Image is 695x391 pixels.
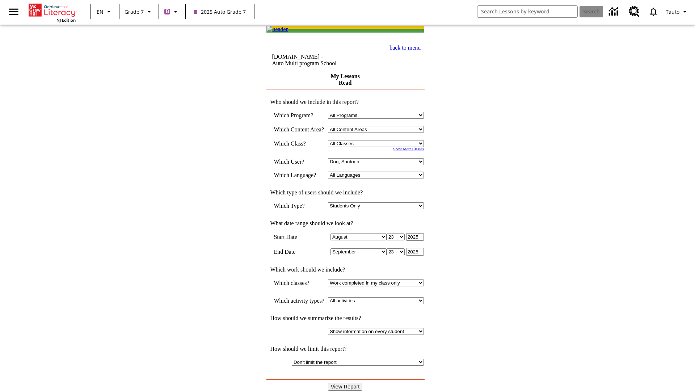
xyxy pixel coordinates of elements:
[29,2,76,23] div: Home
[122,5,156,18] button: Grade: Grade 7, Select a grade
[272,54,364,67] td: [DOMAIN_NAME] -
[274,172,324,178] td: Which Language?
[272,60,336,66] nobr: Auto Multi program School
[97,8,104,16] span: EN
[330,73,359,86] a: My Lessons Read
[266,315,424,321] td: How should we summarize the results?
[161,5,183,18] button: Boost Class color is purple. Change class color
[166,7,169,16] span: B
[328,383,363,391] input: View Report
[393,147,424,151] a: Show More Classes
[274,202,324,209] td: Which Type?
[274,297,324,304] td: Which activity types?
[266,266,424,273] td: Which work should we include?
[93,5,117,18] button: Language: EN, Select a language
[624,2,644,21] a: Resource Center, Will open in new tab
[266,346,424,352] td: How should we limit this report?
[477,6,577,17] input: search field
[56,17,76,23] span: NJ Edition
[266,26,288,33] img: header
[194,8,246,16] span: 2025 Auto Grade 7
[274,233,324,241] td: Start Date
[274,126,324,133] nobr: Which Content Area?
[3,1,24,22] button: Open side menu
[266,220,424,227] td: What date range should we look at?
[666,8,679,16] span: Tauto
[266,189,424,196] td: Which type of users should we include?
[125,8,144,16] span: Grade 7
[274,248,324,256] td: End Date
[274,140,324,147] td: Which Class?
[274,158,324,165] td: Which User?
[274,279,324,286] td: Which classes?
[274,112,324,119] td: Which Program?
[389,45,421,51] a: back to menu
[266,99,424,105] td: Who should we include in this report?
[663,5,692,18] button: Profile/Settings
[605,2,624,22] a: Data Center
[644,2,663,21] a: Notifications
